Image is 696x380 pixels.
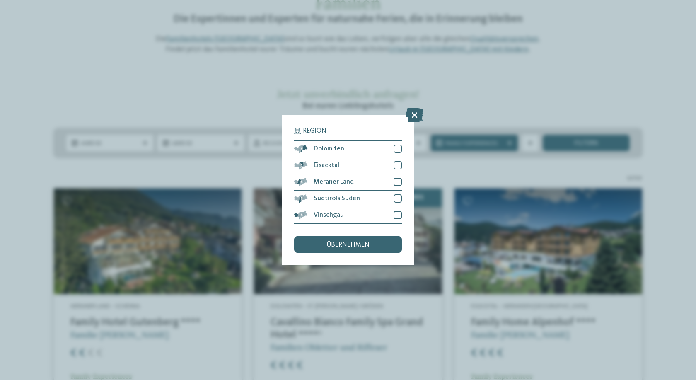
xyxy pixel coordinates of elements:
[314,195,360,202] span: Südtirols Süden
[314,145,344,152] span: Dolomiten
[314,212,344,218] span: Vinschgau
[314,162,339,169] span: Eisacktal
[314,179,354,185] span: Meraner Land
[303,128,326,134] span: Region
[326,242,370,248] span: übernehmen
